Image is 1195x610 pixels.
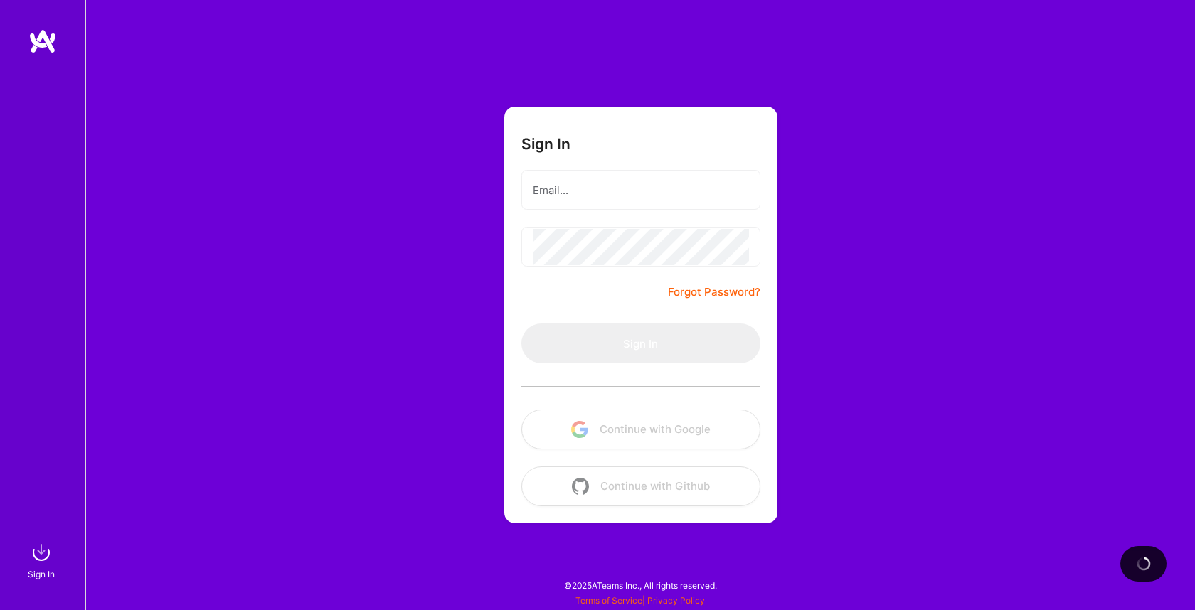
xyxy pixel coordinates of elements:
[1134,554,1154,574] img: loading
[521,135,570,153] h3: Sign In
[521,410,760,449] button: Continue with Google
[85,567,1195,603] div: © 2025 ATeams Inc., All rights reserved.
[30,538,55,582] a: sign inSign In
[521,466,760,506] button: Continue with Github
[647,595,705,606] a: Privacy Policy
[575,595,642,606] a: Terms of Service
[533,172,749,208] input: Email...
[668,284,760,301] a: Forgot Password?
[27,538,55,567] img: sign in
[28,567,55,582] div: Sign In
[572,478,589,495] img: icon
[28,28,57,54] img: logo
[521,323,760,363] button: Sign In
[571,421,588,438] img: icon
[575,595,705,606] span: |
